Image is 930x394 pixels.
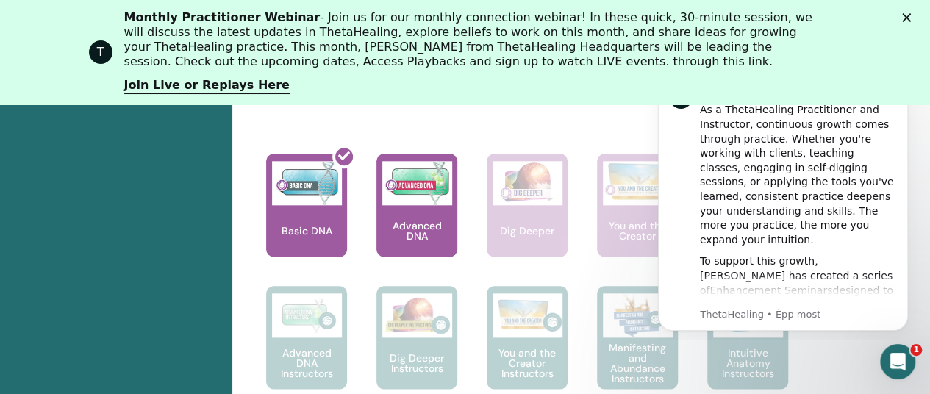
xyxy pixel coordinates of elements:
a: Enhancement Seminars [74,226,197,237]
p: Intuitive Anatomy Instructors [707,348,788,379]
p: Advanced DNA Instructors [266,348,347,379]
div: - Join us for our monthly connection webinar! In these quick, 30-minute session, we will discuss ... [124,10,818,69]
div: To support this growth, [PERSON_NAME] has created a series of designed to help you refine your kn... [64,196,261,354]
p: You and the Creator [597,221,678,241]
p: Dig Deeper [494,226,560,236]
div: Bezárás [902,13,917,22]
p: You and the Creator Instructors [487,348,568,379]
a: Join Live or Replays Here [124,78,290,94]
span: 1 [910,344,922,356]
p: Advanced DNA [376,221,457,241]
div: Profile image for ThetaHealing [89,40,112,64]
p: Manifesting and Abundance Instructors [597,343,678,384]
a: Basic DNA Basic DNA [266,154,347,286]
p: Message from ThetaHealing, sent Épp most [64,249,261,262]
img: Advanced DNA Instructors [272,293,342,337]
b: Monthly Practitioner Webinar [124,10,321,24]
img: Advanced DNA [382,161,452,205]
a: Dig Deeper Dig Deeper [487,154,568,286]
iframe: Intercom notifications üzenet [636,59,930,340]
iframe: Intercom live chat [880,344,915,379]
a: Advanced DNA Advanced DNA [376,154,457,286]
img: Basic DNA [272,161,342,205]
img: You and the Creator Instructors [493,293,562,337]
img: Dig Deeper Instructors [382,293,452,337]
p: Dig Deeper Instructors [376,353,457,373]
a: You and the Creator You and the Creator [597,154,678,286]
img: Dig Deeper [493,161,562,205]
img: You and the Creator [603,161,673,201]
img: Manifesting and Abundance Instructors [603,293,673,337]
